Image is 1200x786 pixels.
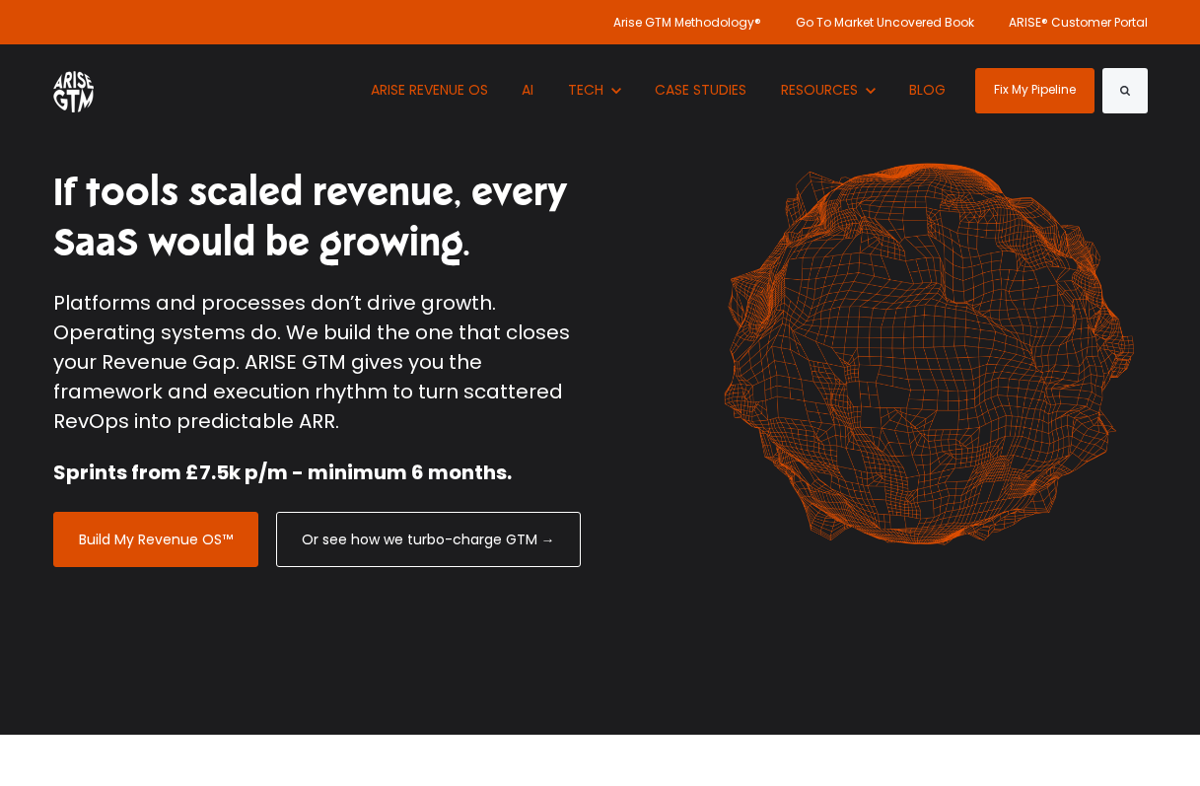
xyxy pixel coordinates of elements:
img: shape-61 orange [709,142,1148,566]
span: Show submenu for TECH [568,80,569,81]
button: Show submenu for TECH TECH [553,44,635,136]
a: Build My Revenue OS™ [53,512,258,567]
nav: Desktop navigation [356,44,960,136]
p: Platforms and processes don’t drive growth. Operating systems do. We build the one that closes yo... [53,288,586,436]
span: Show submenu for RESOURCES [781,80,782,81]
a: BLOG [895,44,961,136]
span: TECH [568,80,603,100]
strong: Sprints from £7.5k p/m - minimum 6 months. [53,459,512,486]
a: CASE STUDIES [641,44,762,136]
span: RESOURCES [781,80,858,100]
a: AI [508,44,549,136]
button: Search [1102,68,1148,113]
img: ARISE GTM logo (1) white [53,68,94,112]
h1: If tools scaled revenue, every SaaS would be growing. [53,168,586,269]
a: ARISE REVENUE OS [356,44,503,136]
button: Show submenu for RESOURCES RESOURCES [766,44,889,136]
a: Or see how we turbo-charge GTM → [276,512,581,567]
a: Fix My Pipeline [975,68,1094,113]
